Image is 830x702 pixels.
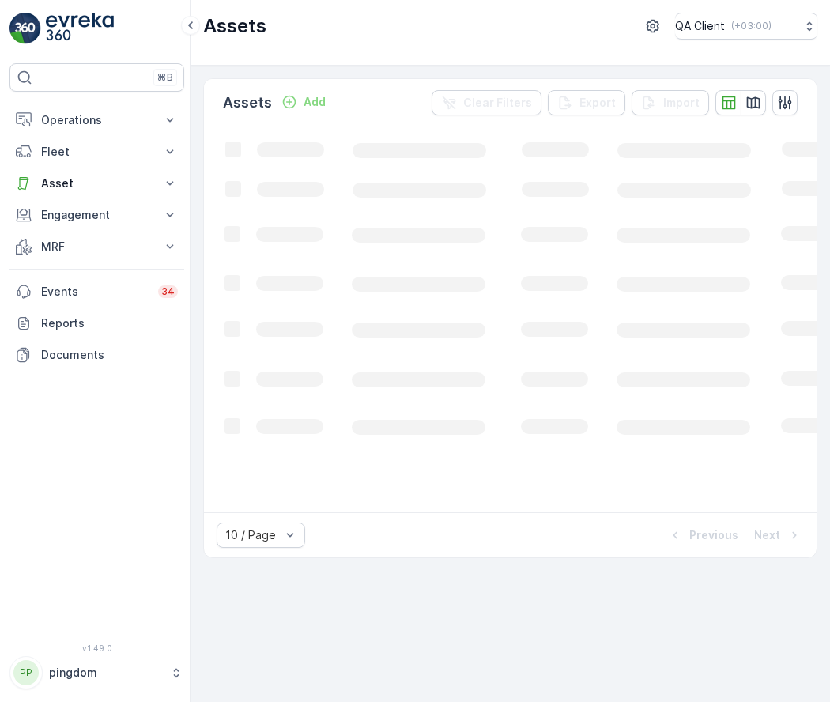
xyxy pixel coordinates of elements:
[46,13,114,44] img: logo_light-DOdMpM7g.png
[157,71,173,84] p: ⌘B
[9,136,184,168] button: Fleet
[432,90,541,115] button: Clear Filters
[223,92,272,114] p: Assets
[9,276,184,308] a: Events34
[13,660,39,685] div: PP
[41,284,149,300] p: Events
[9,199,184,231] button: Engagement
[41,144,153,160] p: Fleet
[9,308,184,339] a: Reports
[675,13,817,40] button: QA Client(+03:00)
[304,94,326,110] p: Add
[41,315,178,331] p: Reports
[41,239,153,255] p: MRF
[203,13,266,39] p: Assets
[579,95,616,111] p: Export
[632,90,709,115] button: Import
[41,175,153,191] p: Asset
[9,168,184,199] button: Asset
[41,112,153,128] p: Operations
[9,339,184,371] a: Documents
[41,347,178,363] p: Documents
[9,13,41,44] img: logo
[463,95,532,111] p: Clear Filters
[9,643,184,653] span: v 1.49.0
[548,90,625,115] button: Export
[731,20,772,32] p: ( +03:00 )
[41,207,153,223] p: Engagement
[9,656,184,689] button: PPpingdom
[753,526,804,545] button: Next
[9,104,184,136] button: Operations
[666,526,740,545] button: Previous
[754,527,780,543] p: Next
[49,665,162,681] p: pingdom
[689,527,738,543] p: Previous
[675,18,725,34] p: QA Client
[663,95,700,111] p: Import
[161,285,175,298] p: 34
[275,92,332,111] button: Add
[9,231,184,262] button: MRF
